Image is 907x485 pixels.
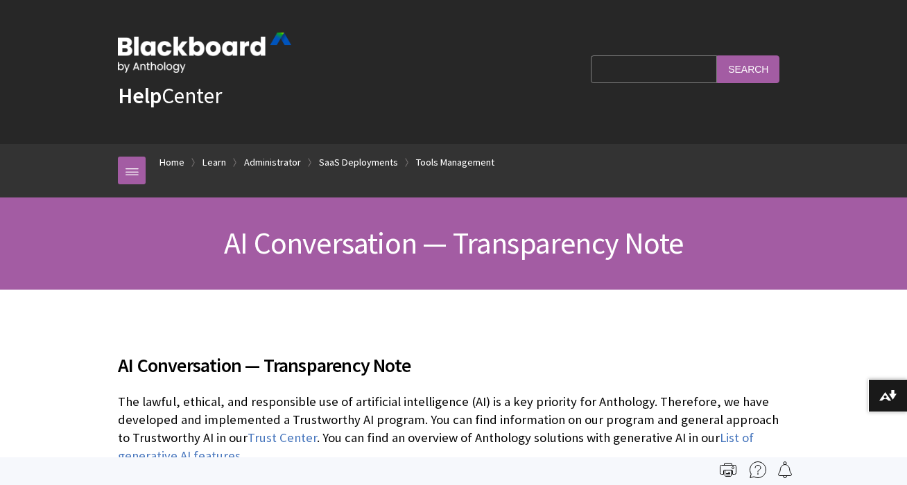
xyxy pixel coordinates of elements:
[319,154,398,171] a: SaaS Deployments
[224,224,683,262] span: AI Conversation — Transparency Note
[777,461,793,478] img: Follow this page
[720,461,736,478] img: Print
[416,154,494,171] a: Tools Management
[202,154,226,171] a: Learn
[118,351,789,380] span: AI Conversation — Transparency Note
[118,82,162,109] strong: Help
[118,82,222,109] a: HelpCenter
[750,461,766,478] img: More help
[118,393,789,466] p: The lawful, ethical, and responsible use of artificial intelligence (AI) is a key priority for An...
[118,33,291,73] img: Blackboard by Anthology
[717,55,779,82] input: Search
[244,154,301,171] a: Administrator
[248,430,317,446] a: Trust Center
[159,154,184,171] a: Home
